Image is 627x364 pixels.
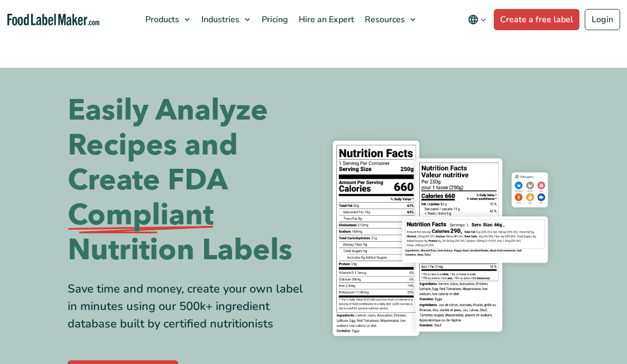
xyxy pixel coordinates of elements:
[296,14,355,25] span: Hire an Expert
[494,9,579,30] a: Create a free label
[68,280,306,333] div: Save time and money, create your own label in minutes using our 500k+ ingredient database built b...
[362,14,406,25] span: Resources
[7,14,100,26] a: Food Label Maker homepage
[68,198,214,233] span: Compliant
[142,14,180,25] span: Products
[585,9,620,30] a: Login
[198,14,241,25] span: Industries
[68,93,306,268] h1: Easily Analyze Recipes and Create FDA Nutrition Labels
[460,9,494,30] button: Change language
[259,14,289,25] span: Pricing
